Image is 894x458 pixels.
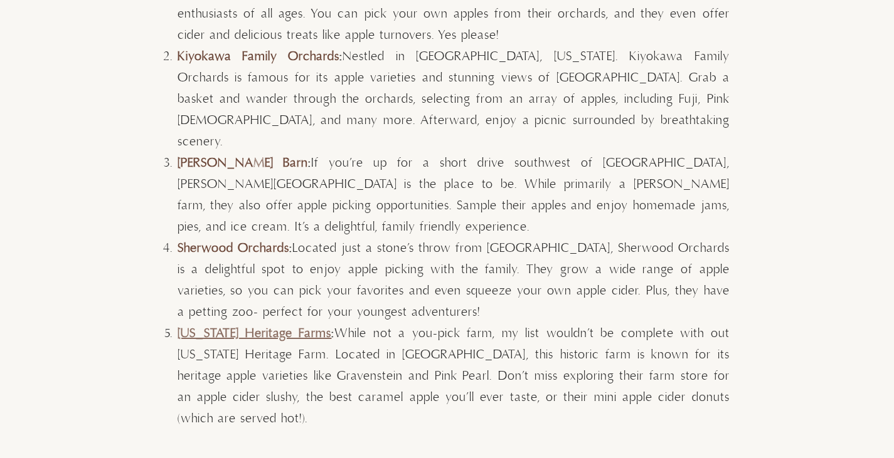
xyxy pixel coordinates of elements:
a: Sherwood Orchards [178,241,289,256]
strong: : [178,241,292,256]
a: [PERSON_NAME] Barn [178,155,309,171]
strong: : [178,326,335,341]
a: Kiyokawa Family Orchards [178,49,340,65]
strong: : [178,155,312,171]
li: While not a you-pick farm, my list wouldn’t be complete with out [US_STATE] Heritage Farm. Locate... [178,323,730,430]
a: [US_STATE] Heritage Farms [178,326,332,341]
li: Located just a stone’s throw from [GEOGRAPHIC_DATA], Sherwood Orchards is a delightful spot to en... [178,238,730,323]
li: If you’re up for a short drive southwest of [GEOGRAPHIC_DATA], [PERSON_NAME][GEOGRAPHIC_DATA] is ... [178,153,730,238]
li: Nestled in [GEOGRAPHIC_DATA], [US_STATE]. Kiyokawa Family Orchards is famous for its apple variet... [178,46,730,153]
strong: : [178,49,343,65]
